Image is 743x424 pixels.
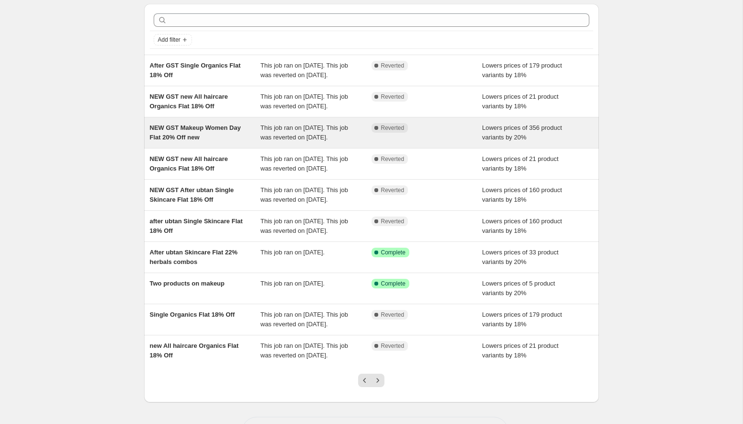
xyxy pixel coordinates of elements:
span: Reverted [381,124,405,132]
span: Reverted [381,62,405,69]
span: Lowers prices of 179 product variants by 18% [482,311,562,328]
span: This job ran on [DATE]. [260,280,325,287]
span: NEW GST new All haircare Organics Flat 18% Off [150,155,228,172]
span: Lowers prices of 160 product variants by 18% [482,186,562,203]
button: Previous [358,374,371,387]
span: Reverted [381,93,405,101]
button: Add filter [154,34,192,46]
span: Complete [381,280,405,287]
span: Two products on makeup [150,280,225,287]
span: Add filter [158,36,180,44]
span: Single Organics Flat 18% Off [150,311,235,318]
span: Reverted [381,342,405,350]
span: This job ran on [DATE]. This job was reverted on [DATE]. [260,342,348,359]
span: NEW GST After ubtan Single Skincare Flat 18% Off [150,186,234,203]
span: After ubtan Skincare Flat 22% herbals combos [150,249,238,265]
span: After GST Single Organics Flat 18% Off [150,62,241,79]
span: Lowers prices of 21 product variants by 18% [482,93,559,110]
span: Lowers prices of 21 product variants by 18% [482,342,559,359]
span: This job ran on [DATE]. This job was reverted on [DATE]. [260,62,348,79]
span: Reverted [381,155,405,163]
nav: Pagination [358,374,384,387]
span: Lowers prices of 5 product variants by 20% [482,280,555,297]
span: Lowers prices of 21 product variants by 18% [482,155,559,172]
button: Next [371,374,384,387]
span: This job ran on [DATE]. [260,249,325,256]
span: Lowers prices of 179 product variants by 18% [482,62,562,79]
span: Reverted [381,186,405,194]
span: new All haircare Organics Flat 18% Off [150,342,239,359]
span: Lowers prices of 33 product variants by 20% [482,249,559,265]
span: Complete [381,249,405,256]
span: Lowers prices of 356 product variants by 20% [482,124,562,141]
span: This job ran on [DATE]. This job was reverted on [DATE]. [260,155,348,172]
span: after ubtan Single Skincare Flat 18% Off [150,218,243,234]
span: This job ran on [DATE]. This job was reverted on [DATE]. [260,93,348,110]
span: This job ran on [DATE]. This job was reverted on [DATE]. [260,186,348,203]
span: Lowers prices of 160 product variants by 18% [482,218,562,234]
span: This job ran on [DATE]. This job was reverted on [DATE]. [260,218,348,234]
span: Reverted [381,311,405,319]
span: NEW GST Makeup Women Day Flat 20% Off new [150,124,241,141]
span: NEW GST new All haircare Organics Flat 18% Off [150,93,228,110]
span: This job ran on [DATE]. This job was reverted on [DATE]. [260,311,348,328]
span: This job ran on [DATE]. This job was reverted on [DATE]. [260,124,348,141]
span: Reverted [381,218,405,225]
